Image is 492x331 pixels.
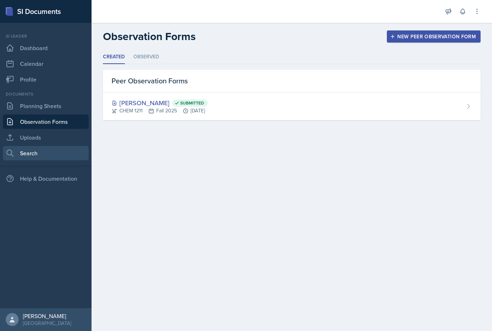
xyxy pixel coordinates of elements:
div: [PERSON_NAME] [112,98,208,108]
a: [PERSON_NAME] Submitted CHEM 1211Fall 2025[DATE] [103,92,481,120]
div: Peer Observation Forms [103,70,481,92]
a: Observation Forms [3,115,89,129]
a: Planning Sheets [3,99,89,113]
li: Observed [133,50,159,64]
div: [PERSON_NAME] [23,312,71,320]
a: Profile [3,72,89,87]
div: Help & Documentation [3,171,89,186]
a: Calendar [3,57,89,71]
a: Dashboard [3,41,89,55]
div: CHEM 1211 Fall 2025 [DATE] [112,107,208,115]
span: Submitted [180,100,204,106]
li: Created [103,50,125,64]
div: Si leader [3,33,89,39]
a: Search [3,146,89,160]
div: Documents [3,91,89,97]
button: New Peer Observation Form [387,30,481,43]
div: New Peer Observation Form [392,34,476,39]
div: [GEOGRAPHIC_DATA] [23,320,71,327]
h2: Observation Forms [103,30,196,43]
a: Uploads [3,130,89,145]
